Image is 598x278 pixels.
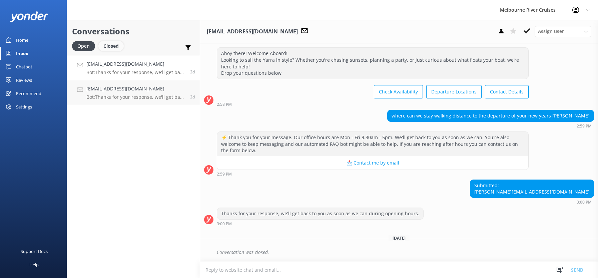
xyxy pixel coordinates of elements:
[217,172,232,176] strong: 2:59 PM
[217,156,528,170] button: 📩 Contact me by email
[16,60,32,73] div: Chatbot
[388,110,594,121] div: where can we stay walking distance to the departure of your new years [PERSON_NAME]
[217,208,423,219] div: Thanks for your response, we'll get back to you as soon as we can during opening hours.
[485,85,529,98] button: Contact Details
[217,102,529,106] div: Sep 29 2025 02:58pm (UTC +10:00) Australia/Sydney
[538,28,564,35] span: Assign user
[577,124,592,128] strong: 2:59 PM
[577,200,592,204] strong: 3:00 PM
[387,123,594,128] div: Sep 29 2025 02:59pm (UTC +10:00) Australia/Sydney
[512,189,590,195] a: [EMAIL_ADDRESS][DOMAIN_NAME]
[190,69,195,75] span: Sep 29 2025 03:00pm (UTC +10:00) Australia/Sydney
[72,25,195,38] h2: Conversations
[72,42,98,49] a: Open
[535,26,591,37] div: Assign User
[16,100,32,113] div: Settings
[217,132,528,156] div: ⚡ Thank you for your message. Our office hours are Mon - Fri 9.30am - 5pm. We'll get back to you ...
[98,42,127,49] a: Closed
[86,60,185,68] h4: [EMAIL_ADDRESS][DOMAIN_NAME]
[374,85,423,98] button: Check Availability
[72,41,95,51] div: Open
[67,80,200,105] a: [EMAIL_ADDRESS][DOMAIN_NAME]Bot:Thanks for your response, we'll get back to you as soon as we can...
[217,247,594,258] div: Conversation was closed.
[21,245,48,258] div: Support Docs
[389,235,410,241] span: [DATE]
[190,94,195,100] span: Sep 29 2025 11:05am (UTC +10:00) Australia/Sydney
[217,221,424,226] div: Sep 29 2025 03:00pm (UTC +10:00) Australia/Sydney
[217,48,528,78] div: Ahoy there! Welcome Aboard! Looking to sail the Yarra in style? Whether you're chasing sunsets, p...
[16,87,41,100] div: Recommend
[86,85,185,92] h4: [EMAIL_ADDRESS][DOMAIN_NAME]
[98,41,124,51] div: Closed
[67,55,200,80] a: [EMAIL_ADDRESS][DOMAIN_NAME]Bot:Thanks for your response, we'll get back to you as soon as we can...
[204,247,594,258] div: 2025-10-01T05:58:10.485
[470,180,594,198] div: Submitted: [PERSON_NAME]
[217,172,529,176] div: Sep 29 2025 02:59pm (UTC +10:00) Australia/Sydney
[426,85,482,98] button: Departure Locations
[217,222,232,226] strong: 3:00 PM
[470,200,594,204] div: Sep 29 2025 03:00pm (UTC +10:00) Australia/Sydney
[217,102,232,106] strong: 2:58 PM
[29,258,39,271] div: Help
[86,94,185,100] p: Bot: Thanks for your response, we'll get back to you as soon as we can during opening hours.
[16,47,28,60] div: Inbox
[16,73,32,87] div: Reviews
[10,11,48,22] img: yonder-white-logo.png
[16,33,28,47] div: Home
[86,69,185,75] p: Bot: Thanks for your response, we'll get back to you as soon as we can during opening hours.
[207,27,298,36] h3: [EMAIL_ADDRESS][DOMAIN_NAME]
